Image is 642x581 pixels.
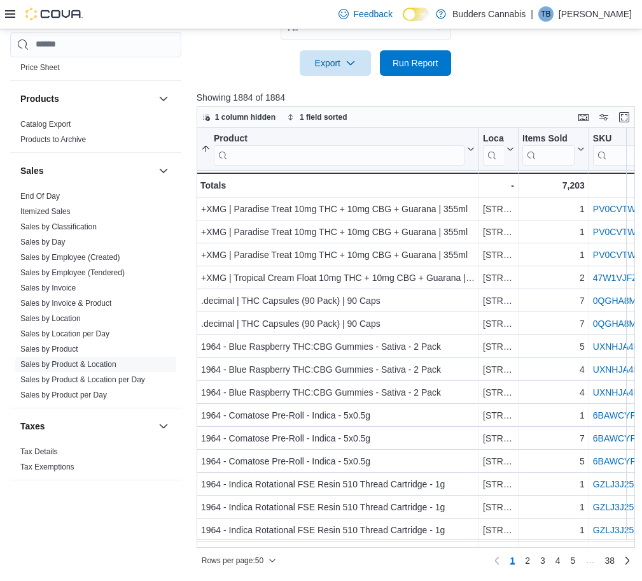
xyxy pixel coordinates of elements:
div: [STREET_ADDRESS] [483,293,514,308]
div: 1 [522,247,585,262]
a: Page 38 of 38 [599,550,620,571]
span: Sales by Location [20,313,81,324]
span: Feedback [354,8,393,20]
a: End Of Day [20,192,60,201]
a: Sales by Location per Day [20,329,109,338]
div: Location [483,133,504,165]
p: | [531,6,533,22]
div: 7 [522,431,585,446]
div: 1 [522,201,585,217]
div: +XMG | Paradise Treat 10mg THC + 10mg CBG + Guarana | 355ml [201,224,475,240]
span: Rows per page : 50 [202,556,263,566]
button: Export [300,50,371,76]
a: GZLJ3J25 [593,525,634,535]
a: Feedback [333,1,398,27]
span: 2 [525,554,530,567]
span: Catalog Export [20,119,71,129]
div: 1 [522,522,585,538]
div: [STREET_ADDRESS] [483,454,514,469]
img: Cova [25,8,83,20]
span: Export [307,50,363,76]
a: Page 4 of 38 [550,550,566,571]
div: [STREET_ADDRESS] [483,499,514,515]
span: 5 [571,554,576,567]
div: 7 [522,293,585,308]
div: Totals [200,178,475,193]
div: [STREET_ADDRESS] [483,408,514,423]
div: [STREET_ADDRESS] [483,201,514,217]
button: Keyboard shortcuts [576,110,591,125]
button: Taxes [156,419,171,434]
div: 4 [522,362,585,377]
div: Trevor Bell [538,6,554,22]
div: .decimal | THC Capsules (90 Pack) | 90 Caps [201,293,475,308]
div: [STREET_ADDRESS] [483,270,514,285]
span: Sales by Employee (Tendered) [20,268,125,278]
a: 0QGHA8M2 [593,296,641,306]
div: +XMG | Paradise Treat 10mg THC + 10mg CBG + Guarana | 355ml [201,247,475,262]
a: Sales by Invoice [20,283,76,292]
a: UXNHJA4E [593,341,639,352]
a: 6BAWCYFR [593,456,642,466]
a: Catalog Export [20,120,71,129]
a: UXNHJA4E [593,364,639,375]
a: Sales by Product & Location [20,360,116,369]
div: +XMG | Paradise Treat 10mg THC + 10mg CBG + Guarana | 355ml [201,201,475,217]
div: Pricing [10,60,181,80]
a: Sales by Employee (Created) [20,253,120,262]
a: 6BAWCYFR [593,410,642,420]
div: 1964 - Comatose Pre-Roll - Indica - 5x0.5g [201,408,475,423]
span: Tax Details [20,447,58,457]
div: 1 [522,408,585,423]
span: 1 column hidden [215,112,276,122]
div: Items Sold [522,133,575,145]
li: Skipping pages 6 to 37 [580,555,599,570]
div: [STREET_ADDRESS] [483,431,514,446]
div: Product [214,133,464,165]
a: GZLJ3J25 [593,502,634,512]
div: 1964 - Indica Rotational FSE Resin 510 Thread Cartridge - 1g [201,522,475,538]
div: Taxes [10,444,181,480]
button: Taxes [20,420,153,433]
div: [STREET_ADDRESS] [483,477,514,492]
div: 1964 - Comatose Pre-Roll - Indica - 5x0.5g [201,454,475,469]
div: [STREET_ADDRESS] [483,247,514,262]
button: Products [156,91,171,106]
a: Sales by Product per Day [20,391,107,399]
a: Tax Details [20,447,58,456]
button: Page 1 of 38 [505,550,520,571]
button: Run Report [380,50,451,76]
div: [STREET_ADDRESS] [483,545,514,561]
div: Items Sold [522,133,575,165]
a: GZLJ3J25 [593,479,634,489]
span: Sales by Product & Location per Day [20,375,145,385]
h3: Taxes [20,420,45,433]
span: Sales by Employee (Created) [20,252,120,262]
span: Sales by Product [20,344,78,354]
ul: Pagination for preceding grid [505,550,620,571]
a: Tax Exemptions [20,463,74,471]
p: [PERSON_NAME] [559,6,632,22]
a: 47W1VJFZ [593,273,638,283]
button: 1 field sorted [282,110,352,125]
div: 1 [522,224,585,240]
div: [STREET_ADDRESS] [483,522,514,538]
a: 0QGHA8M2 [593,319,641,329]
div: 7,203 [522,178,585,193]
div: [STREET_ADDRESS] [483,339,514,354]
div: [STREET_ADDRESS] [483,362,514,377]
div: 1964 - LA Kush Cake Pre-Roll - Indica - 1x1g [201,545,475,561]
a: Next page [620,553,635,568]
a: UXNHJA4E [593,387,639,398]
a: Page 2 of 38 [520,550,535,571]
a: Sales by Location [20,314,81,323]
a: Page 5 of 38 [566,550,581,571]
span: 1 field sorted [300,112,347,122]
div: - [483,178,514,193]
button: Products [20,92,153,105]
a: Sales by Classification [20,222,97,231]
span: Sales by Location per Day [20,329,109,339]
div: Products [10,117,181,152]
div: 1964 - Blue Raspberry THC:CBG Gummies - Sativa - 2 Pack [201,362,475,377]
a: Products to Archive [20,135,86,144]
